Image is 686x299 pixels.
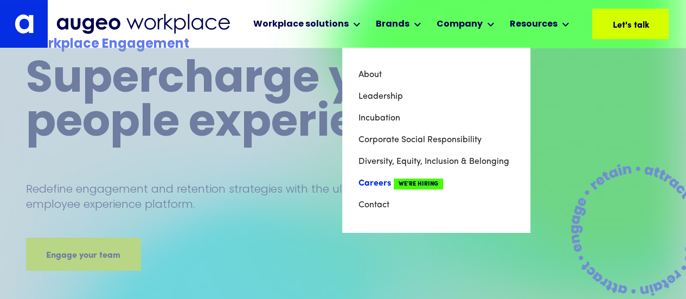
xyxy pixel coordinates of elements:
[342,48,530,232] nav: Company
[358,86,514,107] a: Leadership
[358,194,514,216] a: Contact
[358,151,514,173] a: Diversity, Equity, Inclusion & Belonging
[358,64,514,86] a: About
[592,9,669,39] a: Let's talk
[56,14,230,34] img: Augeo Workplace business unit full logo in mignight blue.
[394,179,443,189] span: We're Hiring
[15,14,34,34] img: Augeo's "a" monogram decorative logo in white.
[437,18,483,31] div: Company
[376,18,409,31] div: Brands
[358,173,514,194] a: CareersWe're Hiring
[358,107,514,129] a: Incubation
[253,18,349,31] div: Workplace solutions
[358,129,514,151] a: Corporate Social Responsibility
[510,18,557,31] div: Resources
